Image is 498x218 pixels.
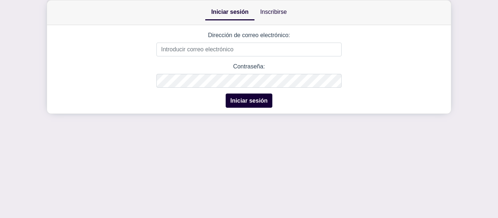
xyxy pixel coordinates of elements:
[233,63,265,70] font: Contraseña:
[260,9,287,15] font: Inscribirse
[156,43,342,56] input: Introducir correo electrónico
[230,98,268,104] font: Iniciar sesión
[226,94,272,108] button: Iniciar sesión
[208,32,290,38] font: Dirección de correo electrónico:
[211,9,248,15] font: Iniciar sesión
